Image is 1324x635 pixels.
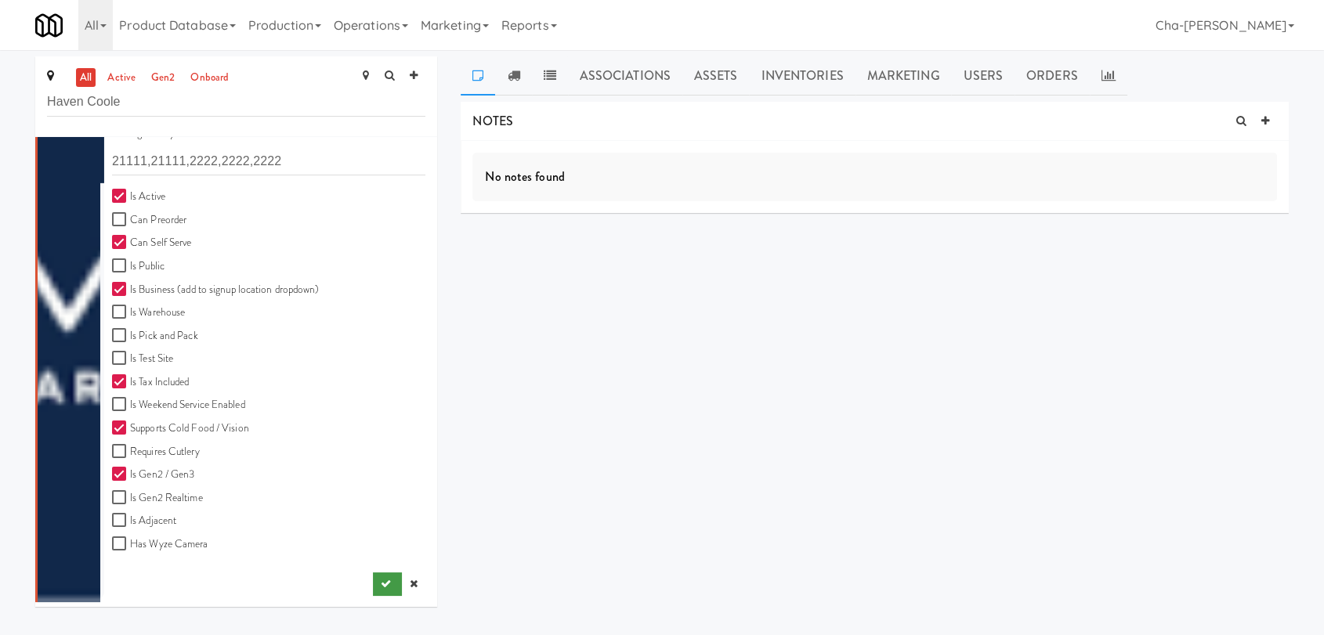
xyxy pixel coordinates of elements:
[112,399,130,411] input: Is Weekend Service Enabled
[112,330,130,342] input: Is Pick and Pack
[186,68,233,88] a: onboard
[112,303,185,323] label: Is Warehouse
[112,446,130,458] input: Requires Cutlery
[112,442,200,462] label: Requires Cutlery
[112,349,173,369] label: Is Test Site
[112,236,130,249] input: Can Self Serve
[682,56,750,96] a: Assets
[112,468,130,481] input: Is Gen2 / Gen3
[1015,56,1090,96] a: Orders
[147,68,179,88] a: gen2
[112,260,130,272] input: Is Public
[112,376,130,388] input: Is Tax Included
[112,187,165,207] label: Is Active
[112,280,320,300] label: Is Business (add to signup location dropdown)
[951,56,1015,96] a: Users
[112,373,190,392] label: Is Tax Included
[112,327,198,346] label: Is Pick and Pack
[103,68,139,88] a: active
[112,511,176,531] label: Is Adjacent
[112,422,130,435] input: Supports Cold Food / Vision
[112,283,130,296] input: Is Business (add to signup location dropdown)
[112,233,191,253] label: Can Self Serve
[112,211,186,230] label: Can Preorder
[112,465,194,485] label: Is Gen2 / Gen3
[112,190,130,203] input: Is Active
[112,419,249,438] label: Supports Cold Food / Vision
[112,214,130,226] input: Can Preorder
[112,395,245,415] label: Is Weekend Service Enabled
[112,514,130,527] input: Is Adjacent
[35,12,63,39] img: Micromart
[749,56,855,96] a: Inventories
[47,88,425,117] input: Search site
[112,492,130,504] input: Is Gen2 Realtime
[112,535,208,554] label: Has Wyze Camera
[112,489,203,508] label: Is Gen2 Realtime
[568,56,682,96] a: Associations
[112,257,165,276] label: Is Public
[472,153,1277,201] div: No notes found
[112,352,130,365] input: Is Test Site
[112,538,130,550] input: Has Wyze Camera
[76,68,96,88] a: all
[112,306,130,319] input: Is Warehouse
[856,56,952,96] a: Marketing
[472,112,513,130] span: NOTES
